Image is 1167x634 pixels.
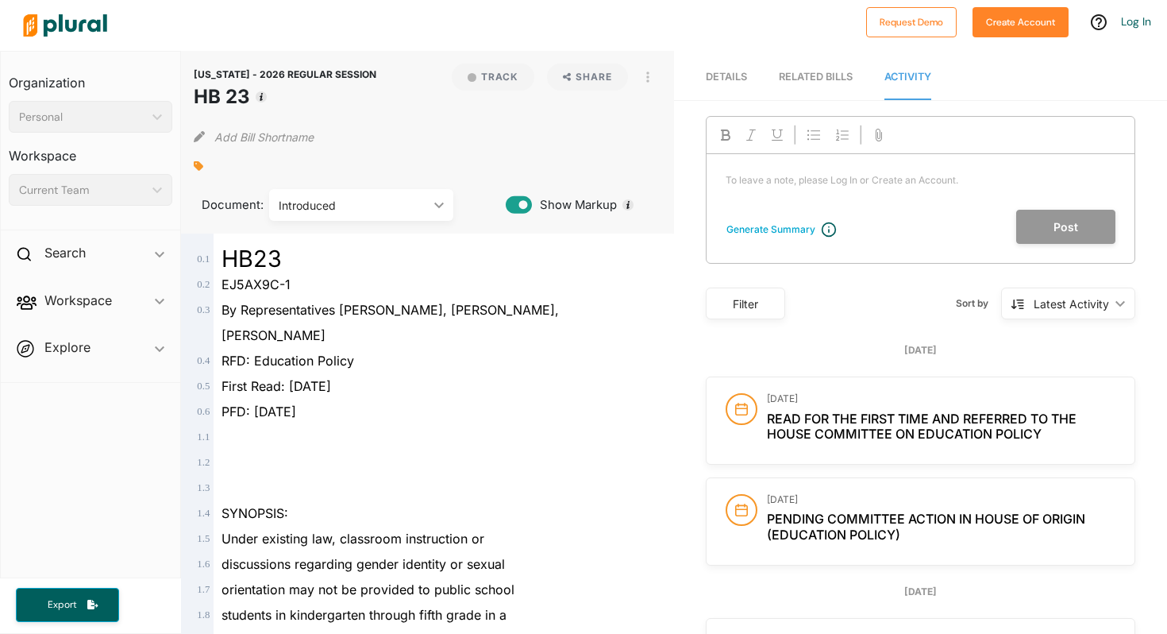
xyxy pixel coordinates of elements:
[44,244,86,261] h2: Search
[19,109,146,126] div: Personal
[197,533,210,544] span: 1 . 5
[706,343,1135,358] div: [DATE]
[866,7,957,37] button: Request Demo
[197,584,210,595] span: 1 . 7
[221,378,331,394] span: First Read: [DATE]
[221,276,291,292] span: EJ5AX9C-1
[279,197,428,214] div: Introduced
[9,60,172,95] h3: Organization
[194,68,376,80] span: [US_STATE] - 2026 REGULAR SESSION
[197,406,210,417] span: 0 . 6
[621,198,635,212] div: Tooltip anchor
[716,296,775,312] div: Filter
[221,505,288,521] span: SYNOPSIS:
[767,494,1115,505] h3: [DATE]
[779,55,853,100] a: RELATED BILLS
[221,531,484,547] span: Under existing law, classroom instruction or
[221,245,282,273] span: HB23
[1121,14,1151,29] a: Log In
[884,71,931,83] span: Activity
[884,55,931,100] a: Activity
[706,585,1135,599] div: [DATE]
[767,393,1115,404] h3: [DATE]
[221,607,506,623] span: students in kindergarten through fifth grade in a
[866,13,957,29] a: Request Demo
[197,457,210,468] span: 1 . 2
[532,196,617,214] span: Show Markup
[726,222,815,237] div: Generate Summary
[9,133,172,168] h3: Workspace
[197,355,210,366] span: 0 . 4
[452,64,534,91] button: Track
[197,508,210,519] span: 1 . 4
[547,64,629,91] button: Share
[19,182,146,199] div: Current Team
[1034,296,1109,312] div: Latest Activity
[197,253,210,265] span: 0 . 1
[197,609,210,620] span: 1 . 8
[956,296,1001,311] span: Sort by
[194,196,249,214] span: Document:
[37,598,87,612] span: Export
[221,582,514,597] span: orientation may not be provided to public school
[221,404,296,419] span: PFD: [DATE]
[706,55,747,100] a: Details
[541,64,635,91] button: Share
[779,69,853,84] div: RELATED BILLS
[221,302,559,343] span: By Representatives [PERSON_NAME], [PERSON_NAME], [PERSON_NAME]
[197,304,210,315] span: 0 . 3
[197,279,210,290] span: 0 . 2
[767,511,1085,542] span: Pending Committee Action in House of Origin (Education Policy)
[972,13,1069,29] a: Create Account
[194,83,376,111] h1: HB 23
[197,559,210,570] span: 1 . 6
[254,90,268,104] div: Tooltip anchor
[221,556,505,572] span: discussions regarding gender identity or sexual
[16,588,119,622] button: Export
[214,124,314,149] button: Add Bill Shortname
[972,7,1069,37] button: Create Account
[1016,210,1115,244] button: Post
[194,154,203,178] div: Add tags
[722,222,820,238] button: Generate Summary
[197,381,210,392] span: 0 . 5
[706,71,747,83] span: Details
[767,411,1076,442] span: Read for the first time and referred to the House Committee on Education Policy
[221,353,354,369] span: RFD: Education Policy
[197,482,210,493] span: 1 . 3
[197,431,210,443] span: 1 . 1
